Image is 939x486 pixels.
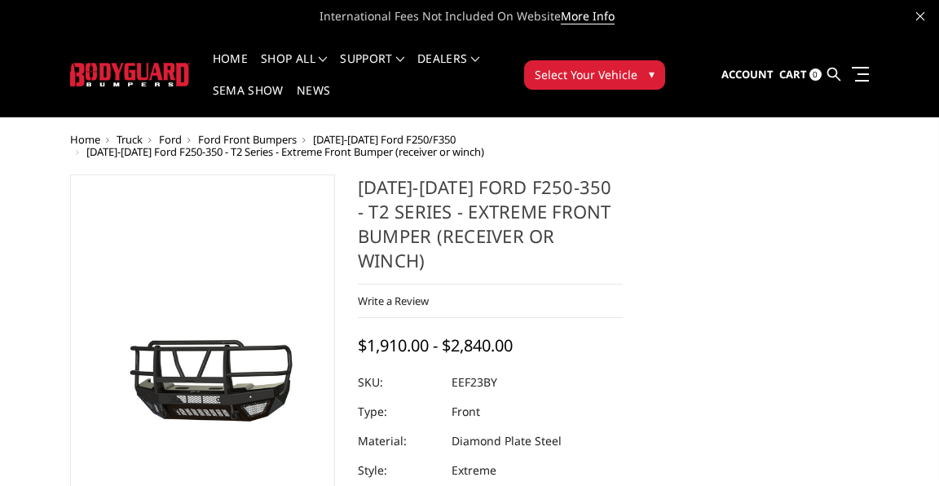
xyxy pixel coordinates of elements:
[721,67,774,82] span: Account
[213,85,284,117] a: SEMA Show
[779,67,807,82] span: Cart
[809,68,822,81] span: 0
[198,132,297,147] a: Ford Front Bumpers
[452,368,497,397] dd: EEF23BY
[70,132,100,147] a: Home
[561,8,615,24] a: More Info
[452,456,496,485] dd: Extreme
[358,426,439,456] dt: Material:
[117,132,143,147] a: Truck
[452,426,562,456] dd: Diamond Plate Steel
[535,66,637,83] span: Select Your Vehicle
[340,53,404,85] a: Support
[297,85,330,117] a: News
[358,334,513,356] span: $1,910.00 - $2,840.00
[358,294,429,308] a: Write a Review
[213,53,248,85] a: Home
[358,175,623,285] h1: [DATE]-[DATE] Ford F250-350 - T2 Series - Extreme Front Bumper (receiver or winch)
[358,456,439,485] dt: Style:
[358,368,439,397] dt: SKU:
[261,53,327,85] a: shop all
[452,397,480,426] dd: Front
[417,53,479,85] a: Dealers
[358,397,439,426] dt: Type:
[524,60,665,90] button: Select Your Vehicle
[649,65,655,82] span: ▾
[721,53,774,97] a: Account
[70,63,190,86] img: BODYGUARD BUMPERS
[159,132,182,147] a: Ford
[313,132,456,147] a: [DATE]-[DATE] Ford F250/F350
[779,53,822,97] a: Cart 0
[86,144,484,159] span: [DATE]-[DATE] Ford F250-350 - T2 Series - Extreme Front Bumper (receiver or winch)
